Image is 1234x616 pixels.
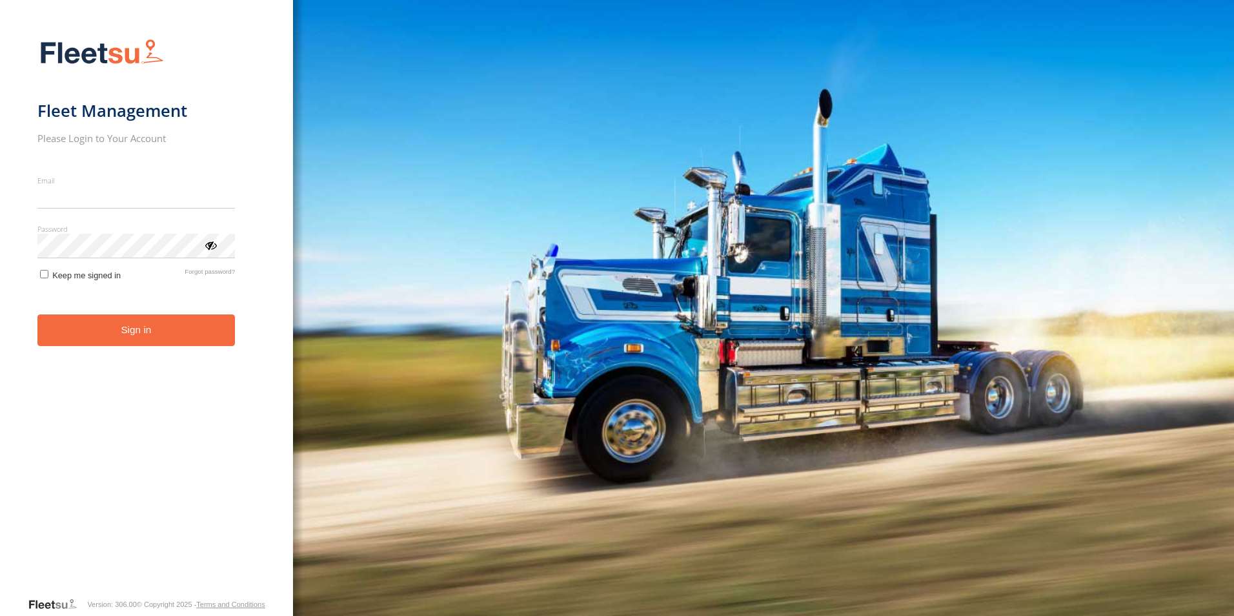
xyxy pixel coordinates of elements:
a: Forgot password? [185,268,235,280]
a: Terms and Conditions [196,601,265,608]
a: Visit our Website [28,598,87,611]
div: Version: 306.00 [87,601,136,608]
form: main [37,31,256,597]
span: Keep me signed in [52,271,121,280]
label: Email [37,176,236,185]
h1: Fleet Management [37,100,236,121]
div: ViewPassword [204,238,217,251]
button: Sign in [37,314,236,346]
h2: Please Login to Your Account [37,132,236,145]
label: Password [37,224,236,234]
input: Keep me signed in [40,270,48,278]
div: © Copyright 2025 - [137,601,265,608]
img: Fleetsu [37,36,167,69]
